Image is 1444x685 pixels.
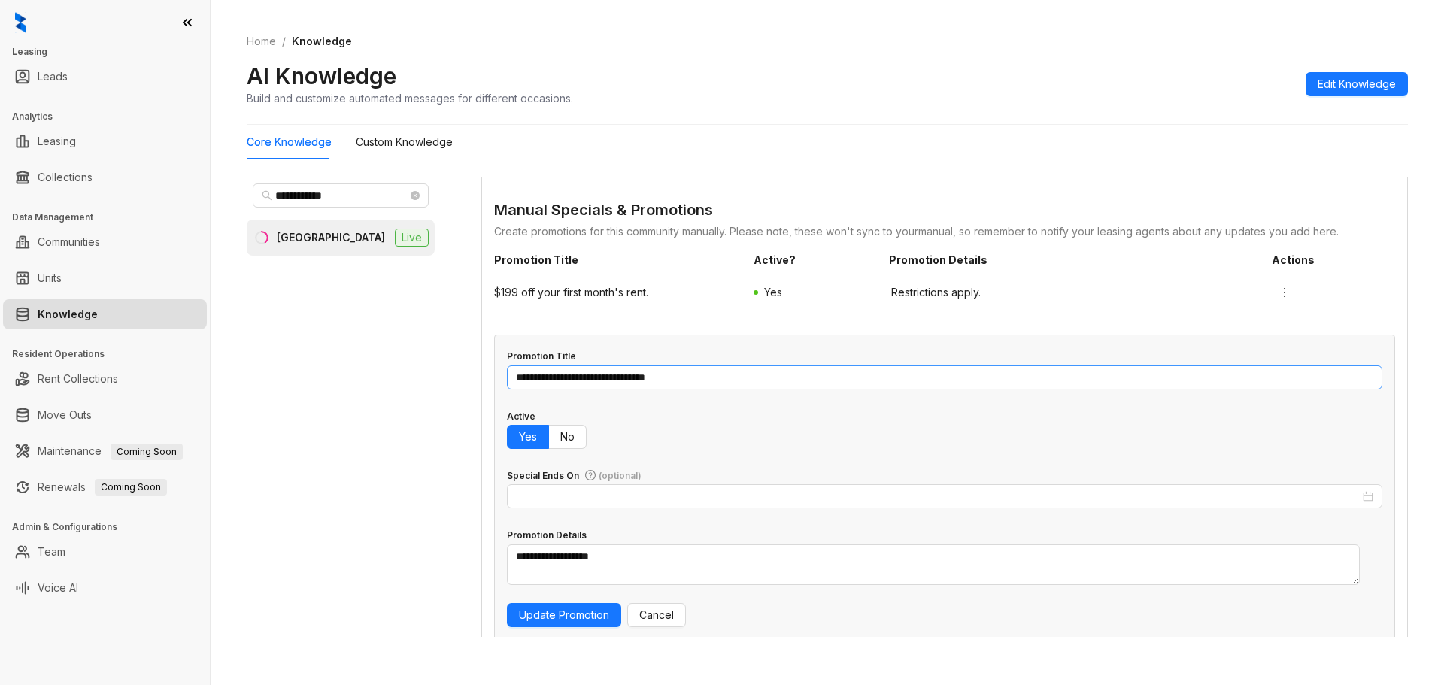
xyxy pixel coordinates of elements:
button: Cancel [627,603,686,627]
li: Leasing [3,126,207,156]
li: Knowledge [3,299,207,329]
div: [GEOGRAPHIC_DATA] [277,229,385,246]
span: Cancel [639,607,674,623]
span: Update Promotion [519,607,609,623]
span: Yes [764,286,782,299]
h3: Leasing [12,45,210,59]
div: Create promotions for this community manually. Please note, these won't sync to your manual , so ... [494,223,1395,240]
h2: AI Knowledge [247,62,396,90]
li: Voice AI [3,573,207,603]
li: Maintenance [3,436,207,466]
span: Promotion Title [494,252,742,268]
span: close-circle [411,191,420,200]
a: Move Outs [38,400,92,430]
span: Live [395,229,429,247]
div: Build and customize automated messages for different occasions. [247,90,573,106]
a: Home [244,33,279,50]
h3: Admin & Configurations [12,520,210,534]
span: search [262,190,272,201]
div: Promotion Details [507,529,587,543]
span: Coming Soon [111,444,183,460]
span: (optional) [599,470,642,481]
span: Yes [519,430,537,443]
span: Restrictions apply. [891,284,1258,301]
li: / [282,33,286,50]
h3: Analytics [12,110,210,123]
img: logo [15,12,26,33]
button: Edit Knowledge [1306,72,1408,96]
a: Knowledge [38,299,98,329]
span: $199 off your first month's rent. [494,284,739,301]
span: Actions [1272,252,1395,268]
div: Custom Knowledge [356,134,453,150]
li: Renewals [3,472,207,502]
li: Units [3,263,207,293]
div: Core Knowledge [247,134,332,150]
div: Special Ends On [507,469,642,483]
a: Leasing [38,126,76,156]
span: Promotion Details [889,252,1260,268]
a: Team [38,537,65,567]
li: Leads [3,62,207,92]
div: Active [507,410,535,424]
span: question-circle [585,470,596,480]
span: Knowledge [292,35,352,47]
li: Team [3,537,207,567]
div: Manual Specials & Promotions [494,199,1395,223]
span: Coming Soon [95,479,167,496]
span: more [1279,286,1291,299]
a: Leads [38,62,68,92]
li: Move Outs [3,400,207,430]
span: Active? [754,252,877,268]
a: Communities [38,227,100,257]
a: RenewalsComing Soon [38,472,167,502]
button: Update Promotion [507,603,621,627]
li: Collections [3,162,207,192]
div: Promotion Title [507,350,576,364]
a: Units [38,263,62,293]
a: Voice AI [38,573,78,603]
h3: Data Management [12,211,210,224]
a: Collections [38,162,93,192]
a: Rent Collections [38,364,118,394]
h3: Resident Operations [12,347,210,361]
li: Rent Collections [3,364,207,394]
li: Communities [3,227,207,257]
span: No [560,430,575,443]
span: Edit Knowledge [1318,76,1396,92]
